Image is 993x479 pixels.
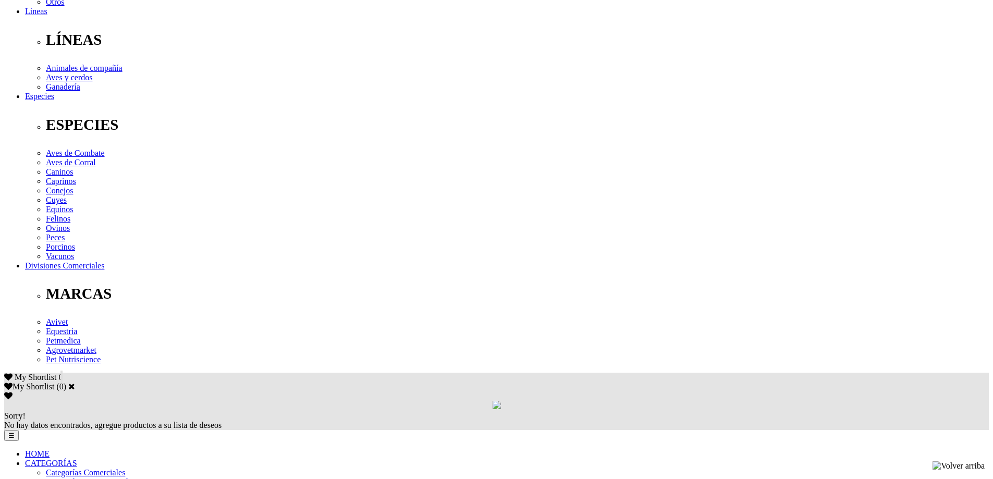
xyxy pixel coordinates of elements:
[46,186,73,195] a: Conejos
[933,461,985,471] img: Volver arriba
[46,149,105,157] a: Aves de Combate
[46,73,92,82] a: Aves y cerdos
[46,214,70,223] a: Felinos
[46,336,81,345] a: Petmedica
[4,411,26,420] span: Sorry!
[4,411,989,430] div: No hay datos encontrados, agregue productos a su lista de deseos
[46,167,73,176] a: Caninos
[46,233,65,242] a: Peces
[46,317,68,326] a: Avivet
[46,31,989,48] p: LÍNEAS
[46,242,75,251] a: Porcinos
[46,327,77,336] a: Equestria
[25,92,54,101] a: Especies
[46,355,101,364] a: Pet Nutriscience
[25,7,47,16] a: Líneas
[4,430,19,441] button: ☰
[46,116,989,133] p: ESPECIES
[46,158,96,167] a: Aves de Corral
[46,252,74,261] a: Vacunos
[46,205,73,214] a: Equinos
[493,401,501,409] img: loading.gif
[46,346,96,354] a: Agrovetmarket
[5,366,180,474] iframe: Brevo live chat
[46,64,122,72] a: Animales de compañía
[46,224,70,232] a: Ovinos
[25,261,104,270] a: Divisiones Comerciales
[46,195,67,204] a: Cuyes
[4,382,54,391] label: My Shortlist
[46,82,80,91] a: Ganadería
[46,285,989,302] p: MARCAS
[46,177,76,186] a: Caprinos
